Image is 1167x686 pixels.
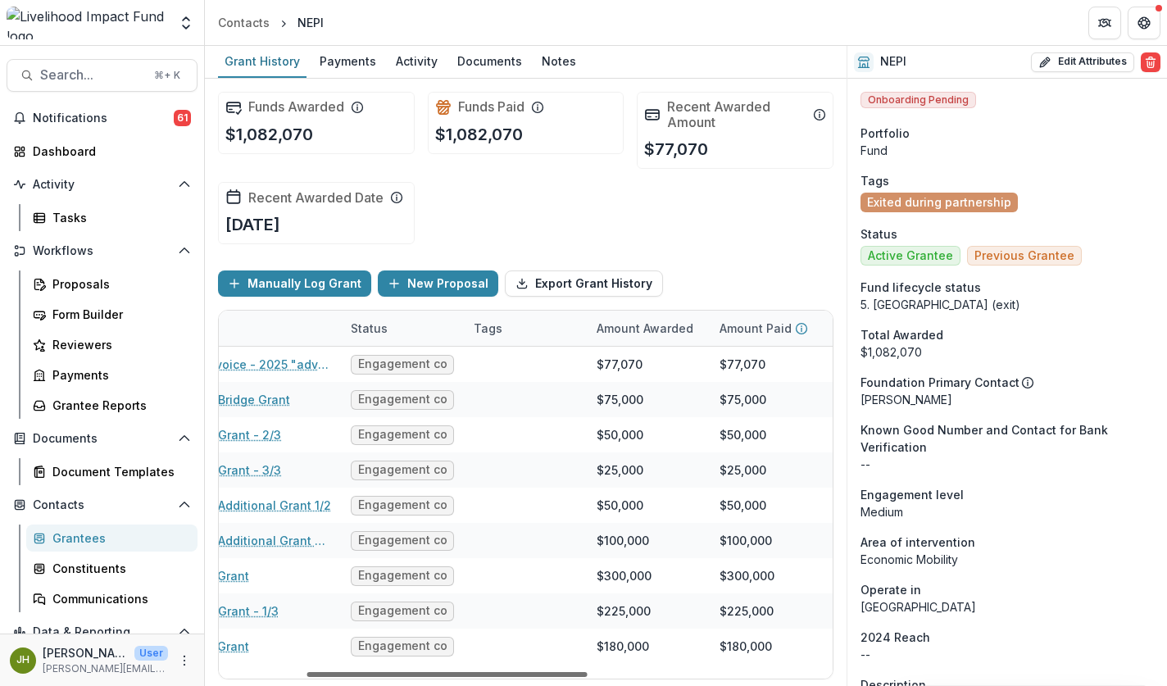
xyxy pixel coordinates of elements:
[358,428,447,442] span: Engagement completed
[720,426,766,443] div: $50,000
[358,534,447,547] span: Engagement completed
[587,320,703,337] div: Amount Awarded
[860,534,975,551] span: Area of intervention
[860,92,976,108] span: Onboarding Pending
[597,391,643,408] div: $75,000
[248,190,384,206] h2: Recent Awarded Date
[218,46,307,78] a: Grant History
[7,59,198,92] button: Search...
[174,110,191,126] span: 61
[860,456,1154,473] p: --
[7,238,198,264] button: Open Workflows
[7,105,198,131] button: Notifications61
[720,320,792,337] p: Amount Paid
[218,49,307,73] div: Grant History
[860,629,930,646] span: 2024 Reach
[7,7,168,39] img: Livelihood Impact Fund logo
[597,356,643,373] div: $77,070
[33,432,171,446] span: Documents
[26,585,198,612] a: Communications
[597,426,643,443] div: $50,000
[151,66,184,84] div: ⌘ + K
[358,393,447,407] span: Engagement completed
[52,209,184,226] div: Tasks
[860,326,943,343] span: Total Awarded
[860,646,1154,663] p: --
[710,311,833,346] div: Amount Paid
[26,458,198,485] a: Document Templates
[535,49,583,73] div: Notes
[389,49,444,73] div: Activity
[52,463,184,480] div: Document Templates
[33,244,171,258] span: Workflows
[505,270,663,297] button: Export Grant History
[52,397,184,414] div: Grantee Reports
[860,125,910,142] span: Portfolio
[389,46,444,78] a: Activity
[860,374,1019,391] p: Foundation Primary Contact
[451,49,529,73] div: Documents
[464,311,587,346] div: Tags
[136,311,341,346] div: Grant Name
[860,486,964,503] span: Engagement level
[720,461,766,479] div: $25,000
[358,639,447,653] span: Engagement completed
[26,204,198,231] a: Tasks
[860,142,1154,159] p: Fund
[867,196,1011,210] span: Exited during partnership
[26,525,198,552] a: Grantees
[667,99,806,130] h2: Recent Awarded Amount
[225,122,313,147] p: $1,082,070
[218,270,371,297] button: Manually Log Grant
[211,11,276,34] a: Contacts
[175,651,194,670] button: More
[860,279,981,296] span: Fund lifecycle status
[218,14,270,31] div: Contacts
[720,391,766,408] div: $75,000
[860,225,897,243] span: Status
[358,569,447,583] span: Engagement completed
[146,532,331,549] a: NEPI - 2024 Additional Grant 2/2
[52,560,184,577] div: Constituents
[358,498,447,512] span: Engagement completed
[720,497,766,514] div: $50,000
[52,336,184,353] div: Reviewers
[52,529,184,547] div: Grantees
[134,646,168,661] p: User
[451,46,529,78] a: Documents
[535,46,583,78] a: Notes
[644,137,708,161] p: $77,070
[458,99,524,115] h2: Funds Paid
[464,320,512,337] div: Tags
[597,497,643,514] div: $50,000
[33,111,174,125] span: Notifications
[341,311,464,346] div: Status
[26,361,198,388] a: Payments
[52,590,184,607] div: Communications
[16,655,30,666] div: Jeremy Hockenstein
[1031,52,1134,72] button: Edit Attributes
[435,122,523,147] p: $1,082,070
[587,311,710,346] div: Amount Awarded
[43,661,168,676] p: [PERSON_NAME][EMAIL_ADDRESS][DOMAIN_NAME]
[341,320,397,337] div: Status
[146,497,331,514] a: NEPI - 2024 Additional Grant 1/2
[860,343,1154,361] div: $1,082,070
[211,11,330,34] nav: breadcrumb
[720,532,772,549] div: $100,000
[26,392,198,419] a: Grantee Reports
[297,14,324,31] div: NEPI
[720,567,774,584] div: $300,000
[7,171,198,198] button: Open Activity
[26,331,198,358] a: Reviewers
[860,581,921,598] span: Operate in
[225,212,280,237] p: [DATE]
[7,425,198,452] button: Open Documents
[860,551,1154,568] p: Economic Mobility
[26,301,198,328] a: Form Builder
[597,532,649,549] div: $100,000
